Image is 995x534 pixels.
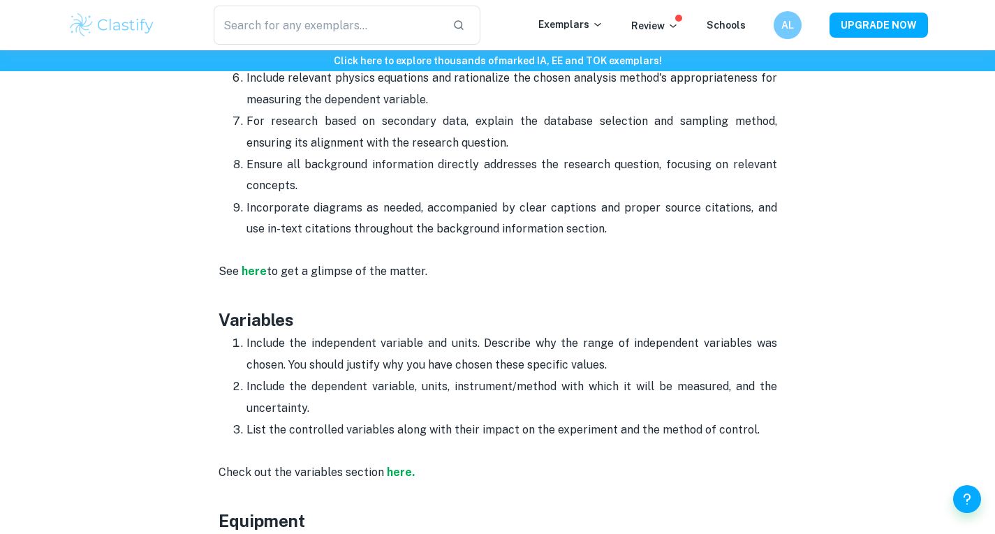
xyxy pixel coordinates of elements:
[384,466,415,479] a: here.
[953,485,981,513] button: Help and Feedback
[242,265,267,278] a: here
[387,466,415,479] strong: here.
[830,13,928,38] button: UPGRADE NOW
[246,198,777,240] p: Incorporate diagrams as needed, accompanied by clear captions and proper source citations, and us...
[538,17,603,32] p: Exemplars
[219,440,777,483] p: Check out the variables section
[774,11,802,39] button: AL
[214,6,442,45] input: Search for any exemplars...
[219,483,777,533] h3: Equipment
[246,420,777,440] p: List the controlled variables along with their impact on the experiment and the method of control.
[219,282,777,332] h3: Variables
[631,18,679,34] p: Review
[68,11,156,39] img: Clastify logo
[707,20,746,31] a: Schools
[779,17,795,33] h6: AL
[246,154,777,197] p: Ensure all background information directly addresses the research question, focusing on relevant ...
[219,240,777,283] p: See to get a glimpse of the matter.
[246,376,777,419] p: Include the dependent variable, units, instrument/method with which it will be measured, and the ...
[246,333,777,376] p: Include the independent variable and units. Describe why the range of independent variables was c...
[3,53,992,68] h6: Click here to explore thousands of marked IA, EE and TOK exemplars !
[246,68,777,110] p: Include relevant physics equations and rationalize the chosen analysis method's appropriateness f...
[246,111,777,154] p: For research based on secondary data, explain the database selection and sampling method, ensurin...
